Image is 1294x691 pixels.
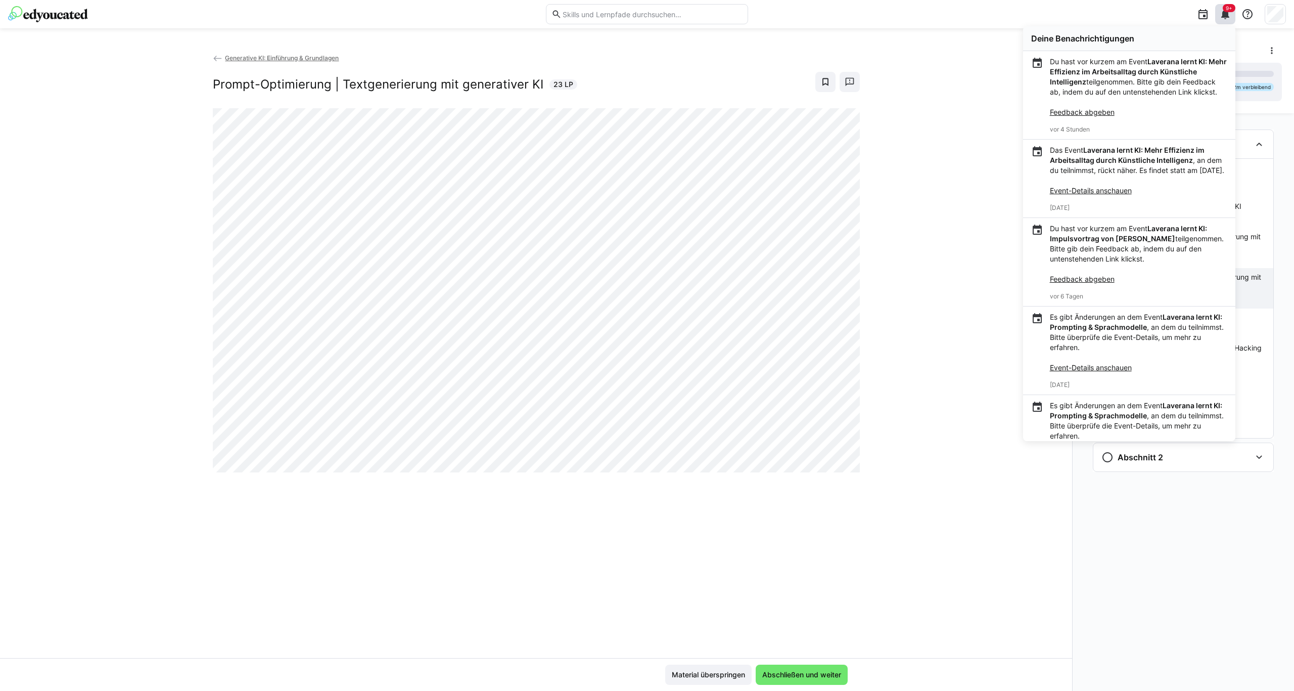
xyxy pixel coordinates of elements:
[1050,108,1115,116] a: Feedback abgeben
[670,670,747,680] span: Material überspringen
[1050,401,1227,461] p: Es gibt Änderungen an dem Event , an dem du teilnimmst. Bitte überprüfe die Event-Details, um meh...
[665,665,752,685] button: Material überspringen
[1118,452,1163,462] h3: Abschnitt 2
[1050,125,1090,133] span: vor 4 Stunden
[1050,57,1227,86] strong: Laverana lernt KI: Mehr Effizienz im Arbeitsalltag durch Künstliche Intelligenz
[213,54,339,62] a: Generative KI: Einführung & Grundlagen
[1050,146,1205,164] strong: Laverana lernt KI: Mehr Effizienz im Arbeitsalltag durch Künstliche Intelligenz
[213,77,543,92] h2: Prompt-Optimierung | Textgenerierung mit generativer KI
[1050,275,1115,283] a: Feedback abgeben
[761,670,843,680] span: Abschließen und weiter
[1050,381,1070,388] span: [DATE]
[1050,363,1132,372] a: Event-Details anschauen
[1050,204,1070,211] span: [DATE]
[756,665,848,685] button: Abschließen und weiter
[1050,145,1227,196] p: Das Event , an dem du teilnimmst, rückt näher. Es findet statt am [DATE].
[1050,312,1227,373] p: Es gibt Änderungen an dem Event , an dem du teilnimmst. Bitte überprüfe die Event-Details, um meh...
[1050,186,1132,195] a: Event-Details anschauen
[1050,224,1227,284] p: Du hast vor kurzem am Event teilgenommen. Bitte gib dein Feedback ab, indem du auf den untenstehe...
[1031,33,1227,44] div: Deine Benachrichtigungen
[1221,83,1274,91] div: 1h 12m verbleibend
[1050,57,1227,117] p: Du hast vor kurzem am Event teilgenommen. Bitte gib dein Feedback ab, indem du auf den untenstehe...
[1226,5,1232,11] span: 9+
[1050,292,1083,300] span: vor 6 Tagen
[562,10,743,19] input: Skills und Lernpfade durchsuchen…
[225,54,339,62] span: Generative KI: Einführung & Grundlagen
[553,79,573,90] span: 23 LP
